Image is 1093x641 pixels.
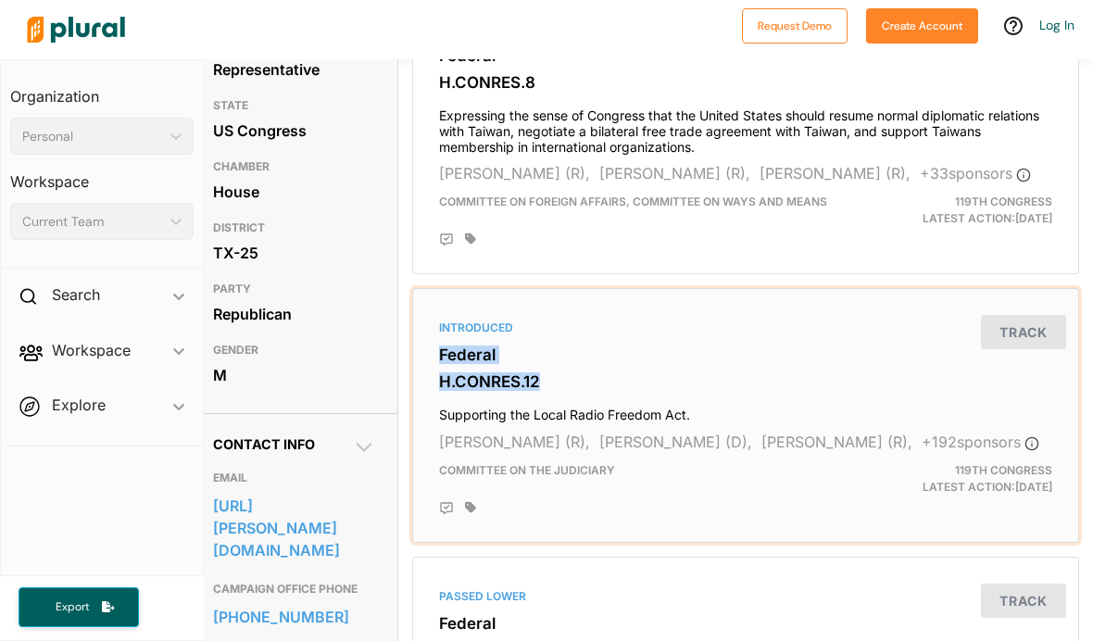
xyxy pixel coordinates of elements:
div: Latest Action: [DATE] [852,462,1066,496]
div: Current Team [22,212,163,232]
span: Committee on the Judiciary [439,463,615,477]
h3: CAMPAIGN OFFICE PHONE [213,578,375,600]
span: [PERSON_NAME] (R), [760,164,911,182]
div: US Congress [213,117,375,145]
h3: CHAMBER [213,156,375,178]
a: [PHONE_NUMBER] [213,603,375,631]
span: [PERSON_NAME] (R), [761,433,912,451]
h3: EMAIL [213,467,375,489]
a: [URL][PERSON_NAME][DOMAIN_NAME] [213,492,375,564]
div: Republican [213,300,375,328]
span: + 192 sponsor s [922,433,1039,451]
div: Introduced [439,320,1052,336]
h3: Federal [439,346,1052,364]
h3: STATE [213,94,375,117]
h3: GENDER [213,339,375,361]
div: Representative [213,56,375,83]
h2: Search [52,284,100,305]
div: TX-25 [213,239,375,267]
a: Request Demo [742,15,848,34]
h3: PARTY [213,278,375,300]
span: Committee on Foreign Affairs, Committee on Ways and Means [439,195,827,208]
span: [PERSON_NAME] (D), [599,433,752,451]
h3: Organization [10,69,194,110]
div: Add tags [465,501,476,514]
span: 119th Congress [955,463,1052,477]
div: Latest Action: [DATE] [852,194,1066,227]
h3: Workspace [10,155,194,195]
h3: DISTRICT [213,217,375,239]
div: M [213,361,375,389]
span: [PERSON_NAME] (R), [439,164,590,182]
h3: H.CONRES.8 [439,73,1052,92]
button: Request Demo [742,8,848,44]
h3: Federal [439,614,1052,633]
div: Add tags [465,233,476,245]
div: Passed Lower [439,588,1052,605]
div: Add Position Statement [439,501,454,516]
span: Contact Info [213,436,315,452]
button: Track [981,315,1066,349]
span: 119th Congress [955,195,1052,208]
h4: Expressing the sense of Congress that the United States should resume normal diplomatic relations... [439,99,1052,155]
h3: H.CONRES.12 [439,372,1052,391]
div: Personal [22,127,163,146]
span: Export [43,599,102,615]
button: Export [19,587,139,627]
div: Add Position Statement [439,233,454,247]
h4: Supporting the Local Radio Freedom Act. [439,398,1052,423]
a: Log In [1039,17,1074,33]
a: Create Account [866,15,978,34]
span: + 33 sponsor s [920,164,1031,182]
button: Create Account [866,8,978,44]
span: [PERSON_NAME] (R), [439,433,590,451]
span: [PERSON_NAME] (R), [599,164,750,182]
button: Track [981,584,1066,618]
div: House [213,178,375,206]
